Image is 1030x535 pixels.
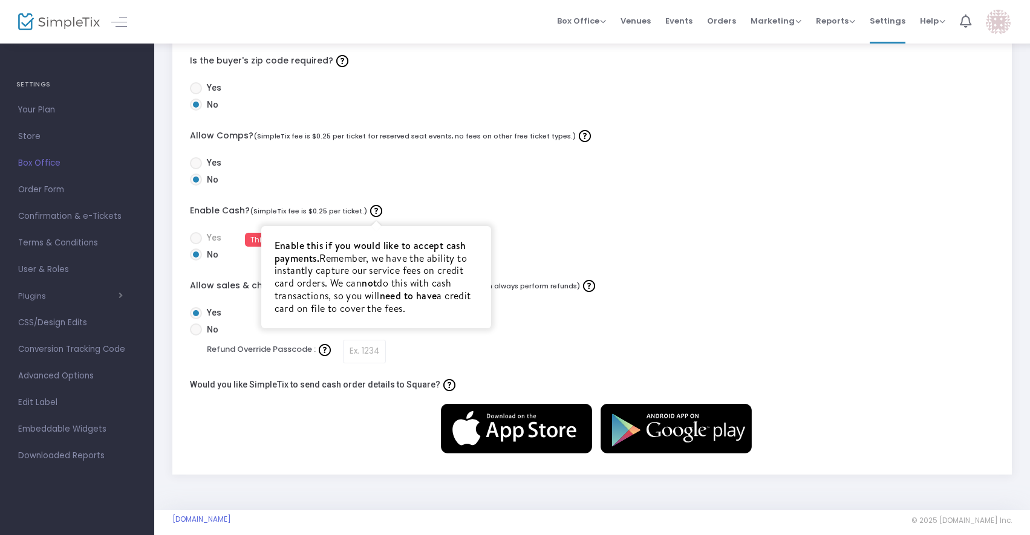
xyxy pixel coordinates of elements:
[202,82,221,94] span: Yes
[18,421,136,437] span: Embeddable Widgets
[202,173,218,186] span: No
[172,514,231,524] a: [DOMAIN_NAME]
[18,182,136,198] span: Order Form
[707,5,736,36] span: Orders
[190,202,995,220] label: Enable Cash?
[18,315,136,331] span: CSS/Design Edits
[18,291,123,301] button: Plugins
[443,379,455,391] img: question-mark
[18,262,136,277] span: User & Roles
[207,340,334,358] label: Refund Override Passcode :
[190,52,995,70] label: Is the buyer's zip code required?
[370,205,382,217] img: question-mark
[202,99,218,111] span: No
[202,306,221,319] span: Yes
[362,276,377,290] span: not
[18,209,136,224] span: Confirmation & e-Tickets
[18,155,136,171] span: Box Office
[18,102,136,118] span: Your Plan
[275,239,478,315] div: Remember, we have the ability to instantly capture our service fees on credit card orders. We can...
[18,342,136,357] span: Conversion Tracking Code
[18,395,136,410] span: Edit Label
[202,323,218,336] span: No
[583,280,595,292] img: question-mark
[245,233,445,247] span: This account must first add a credit card on file
[190,127,995,145] label: Allow Comps?
[202,157,221,169] span: Yes
[557,15,606,27] span: Box Office
[816,15,855,27] span: Reports
[343,340,386,363] input: Ex. 1234
[190,375,458,394] label: Would you like SimpleTix to send cash order details to Square?
[18,129,136,144] span: Store
[579,130,591,142] img: question-mark
[190,277,995,295] label: Allow sales & check-in staff to do refunds?
[665,5,693,36] span: Events
[202,232,221,244] span: Yes
[336,55,348,67] img: question-mark
[751,15,801,27] span: Marketing
[319,344,331,356] img: question-mark
[202,248,218,261] span: No
[380,289,437,302] span: need to have
[621,5,651,36] span: Venues
[18,368,136,384] span: Advanced Options
[16,73,138,97] h4: SETTINGS
[870,5,905,36] span: Settings
[250,206,367,216] span: (SimpleTix fee is $0.25 per ticket.)
[911,516,1012,525] span: © 2025 [DOMAIN_NAME] Inc.
[253,131,576,141] span: (SimpleTix fee is $0.25 per ticket for reserved seat events, no fees on other free ticket types.)
[18,448,136,464] span: Downloaded Reports
[275,239,466,265] span: Enable this if you would like to accept cash payments.
[18,235,136,251] span: Terms & Conditions
[920,15,945,27] span: Help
